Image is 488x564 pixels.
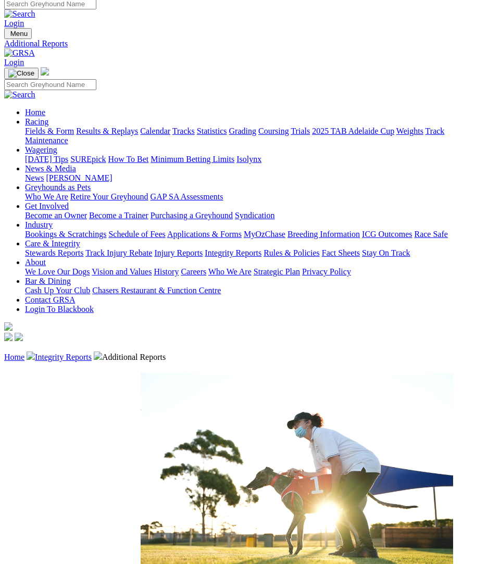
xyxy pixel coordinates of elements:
[25,286,90,295] a: Cash Up Your Club
[25,127,74,135] a: Fields & Form
[4,39,484,48] a: Additional Reports
[244,230,285,239] a: MyOzChase
[25,230,484,239] div: Industry
[25,164,76,173] a: News & Media
[154,248,203,257] a: Injury Reports
[25,267,484,277] div: About
[4,58,24,67] a: Login
[302,267,351,276] a: Privacy Policy
[25,230,106,239] a: Bookings & Scratchings
[27,352,35,360] img: chevron-right.svg
[4,48,35,58] img: GRSA
[25,305,94,314] a: Login To Blackbook
[287,230,360,239] a: Breeding Information
[25,248,484,258] div: Care & Integrity
[25,211,87,220] a: Become an Owner
[94,352,102,360] img: chevron-right.svg
[25,108,45,117] a: Home
[154,267,179,276] a: History
[25,127,444,145] a: Track Maintenance
[172,127,195,135] a: Tracks
[15,333,23,341] img: twitter.svg
[25,155,484,164] div: Wagering
[25,220,53,229] a: Industry
[4,90,35,99] img: Search
[25,183,91,192] a: Greyhounds as Pets
[258,127,289,135] a: Coursing
[362,230,412,239] a: ICG Outcomes
[25,173,44,182] a: News
[4,352,484,362] p: Additional Reports
[4,68,39,79] button: Toggle navigation
[70,155,106,164] a: SUREpick
[205,248,261,257] a: Integrity Reports
[25,173,484,183] div: News & Media
[25,211,484,220] div: Get Involved
[254,267,300,276] a: Strategic Plan
[151,192,223,201] a: GAP SA Assessments
[4,333,12,341] img: facebook.svg
[46,173,112,182] a: [PERSON_NAME]
[25,267,90,276] a: We Love Our Dogs
[229,127,256,135] a: Grading
[4,9,35,19] img: Search
[25,145,57,154] a: Wagering
[291,127,310,135] a: Trials
[322,248,360,257] a: Fact Sheets
[25,192,484,202] div: Greyhounds as Pets
[4,28,32,39] button: Toggle navigation
[108,155,149,164] a: How To Bet
[25,248,83,257] a: Stewards Reports
[4,353,24,361] a: Home
[151,211,233,220] a: Purchasing a Greyhound
[92,267,152,276] a: Vision and Values
[4,79,96,90] input: Search
[85,248,152,257] a: Track Injury Rebate
[25,155,68,164] a: [DATE] Tips
[181,267,206,276] a: Careers
[25,286,484,295] div: Bar & Dining
[312,127,394,135] a: 2025 TAB Adelaide Cup
[151,155,234,164] a: Minimum Betting Limits
[25,117,48,126] a: Racing
[25,277,71,285] a: Bar & Dining
[25,295,75,304] a: Contact GRSA
[10,30,28,37] span: Menu
[264,248,320,257] a: Rules & Policies
[76,127,138,135] a: Results & Replays
[414,230,447,239] a: Race Safe
[8,69,34,78] img: Close
[140,127,170,135] a: Calendar
[25,192,68,201] a: Who We Are
[4,322,12,331] img: logo-grsa-white.png
[70,192,148,201] a: Retire Your Greyhound
[108,230,165,239] a: Schedule of Fees
[92,286,221,295] a: Chasers Restaurant & Function Centre
[4,19,24,28] a: Login
[197,127,227,135] a: Statistics
[236,155,261,164] a: Isolynx
[396,127,423,135] a: Weights
[89,211,148,220] a: Become a Trainer
[35,353,92,361] a: Integrity Reports
[25,239,80,248] a: Care & Integrity
[25,127,484,145] div: Racing
[167,230,242,239] a: Applications & Forms
[25,202,69,210] a: Get Involved
[235,211,274,220] a: Syndication
[41,67,49,76] img: logo-grsa-white.png
[362,248,410,257] a: Stay On Track
[208,267,252,276] a: Who We Are
[25,258,46,267] a: About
